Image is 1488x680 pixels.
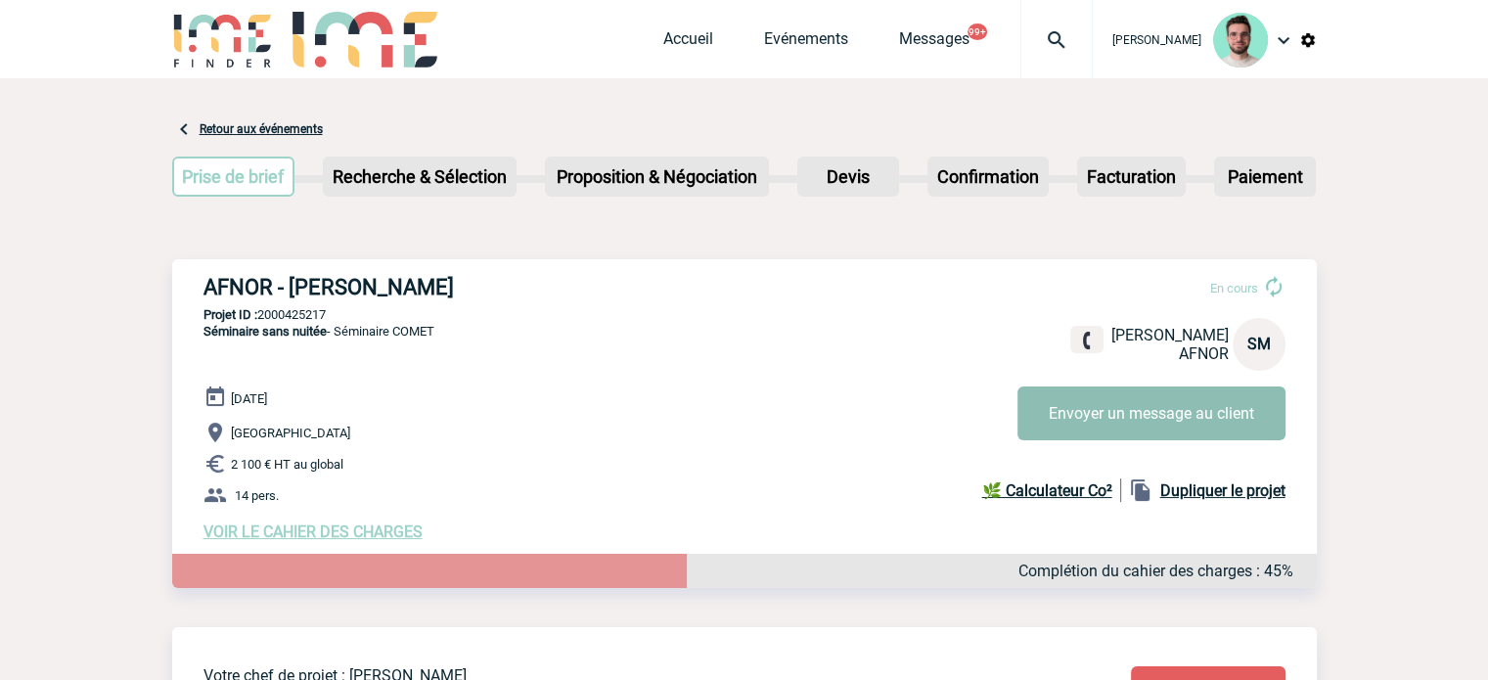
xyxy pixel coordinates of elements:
[1213,13,1268,68] img: 121547-2.png
[1078,332,1096,349] img: fixe.png
[663,29,713,57] a: Accueil
[172,12,274,68] img: IME-Finder
[1160,481,1285,500] b: Dupliquer le projet
[203,307,257,322] b: Projet ID :
[799,159,897,195] p: Devis
[1210,281,1258,295] span: En cours
[1216,159,1314,195] p: Paiement
[174,159,293,195] p: Prise de brief
[1179,344,1229,363] span: AFNOR
[203,522,423,541] a: VOIR LE CAHIER DES CHARGES
[1247,335,1271,353] span: SM
[231,391,267,406] span: [DATE]
[1112,33,1201,47] span: [PERSON_NAME]
[968,23,987,40] button: 99+
[547,159,767,195] p: Proposition & Négociation
[929,159,1047,195] p: Confirmation
[203,275,790,299] h3: AFNOR - [PERSON_NAME]
[235,488,279,503] span: 14 pers.
[1129,478,1152,502] img: file_copy-black-24dp.png
[982,478,1121,502] a: 🌿 Calculateur Co²
[899,29,969,57] a: Messages
[764,29,848,57] a: Evénements
[1017,386,1285,440] button: Envoyer un message au client
[200,122,323,136] a: Retour aux événements
[231,457,343,472] span: 2 100 € HT au global
[1111,326,1229,344] span: [PERSON_NAME]
[1079,159,1184,195] p: Facturation
[203,324,327,339] span: Séminaire sans nuitée
[172,307,1317,322] p: 2000425217
[203,324,434,339] span: - Séminaire COMET
[982,481,1112,500] b: 🌿 Calculateur Co²
[231,426,350,440] span: [GEOGRAPHIC_DATA]
[325,159,515,195] p: Recherche & Sélection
